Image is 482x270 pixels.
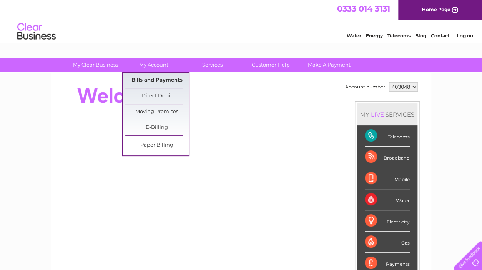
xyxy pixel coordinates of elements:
[369,111,386,118] div: LIVE
[415,33,426,38] a: Blog
[298,58,361,72] a: Make A Payment
[125,104,189,120] a: Moving Premises
[64,58,127,72] a: My Clear Business
[125,138,189,153] a: Paper Billing
[365,168,410,189] div: Mobile
[366,33,383,38] a: Energy
[365,232,410,253] div: Gas
[17,20,56,43] img: logo.png
[181,58,244,72] a: Services
[365,189,410,210] div: Water
[125,88,189,104] a: Direct Debit
[357,103,417,125] div: MY SERVICES
[125,73,189,88] a: Bills and Payments
[347,33,361,38] a: Water
[60,4,423,37] div: Clear Business is a trading name of Verastar Limited (registered in [GEOGRAPHIC_DATA] No. 3667643...
[365,125,410,147] div: Telecoms
[125,120,189,135] a: E-Billing
[457,33,475,38] a: Log out
[337,4,390,13] a: 0333 014 3131
[387,33,411,38] a: Telecoms
[343,80,387,93] td: Account number
[431,33,450,38] a: Contact
[365,210,410,232] div: Electricity
[122,58,186,72] a: My Account
[365,147,410,168] div: Broadband
[239,58,302,72] a: Customer Help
